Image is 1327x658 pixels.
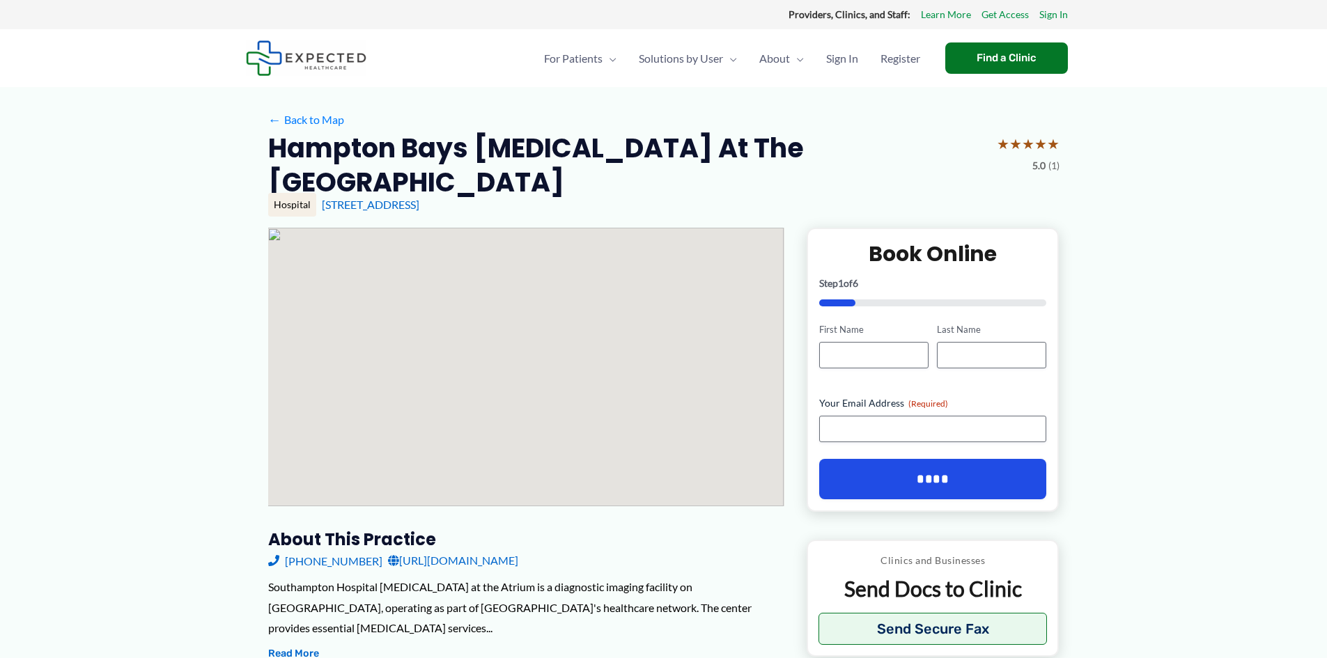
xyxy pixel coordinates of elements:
a: [URL][DOMAIN_NAME] [388,550,518,571]
p: Step of [819,279,1047,288]
a: For PatientsMenu Toggle [533,34,628,83]
a: Learn More [921,6,971,24]
p: Send Docs to Clinic [818,575,1048,602]
span: About [759,34,790,83]
span: ← [268,113,281,126]
span: ★ [1022,131,1034,157]
a: Sign In [815,34,869,83]
h2: Book Online [819,240,1047,267]
span: 5.0 [1032,157,1046,175]
span: Menu Toggle [723,34,737,83]
a: Register [869,34,931,83]
label: First Name [819,323,929,336]
span: ★ [1034,131,1047,157]
a: [STREET_ADDRESS] [322,198,419,211]
a: Get Access [981,6,1029,24]
p: Clinics and Businesses [818,551,1048,570]
span: Menu Toggle [790,34,804,83]
span: ★ [1047,131,1060,157]
span: ★ [997,131,1009,157]
img: Expected Healthcare Logo - side, dark font, small [246,40,366,76]
span: (Required) [908,398,948,409]
button: Send Secure Fax [818,613,1048,645]
div: Hospital [268,193,316,217]
span: ★ [1009,131,1022,157]
span: Register [880,34,920,83]
span: For Patients [544,34,603,83]
a: Find a Clinic [945,42,1068,74]
span: 1 [838,277,844,289]
a: AboutMenu Toggle [748,34,815,83]
h3: About this practice [268,528,784,550]
h2: Hampton Bays [MEDICAL_DATA] at the [GEOGRAPHIC_DATA] [268,131,986,200]
span: Sign In [826,34,858,83]
a: [PHONE_NUMBER] [268,550,382,571]
span: Menu Toggle [603,34,616,83]
span: (1) [1048,157,1060,175]
label: Last Name [937,323,1046,336]
span: 6 [853,277,858,289]
div: Southampton Hospital [MEDICAL_DATA] at the Atrium is a diagnostic imaging facility on [GEOGRAPHIC... [268,577,784,639]
a: Sign In [1039,6,1068,24]
label: Your Email Address [819,396,1047,410]
nav: Primary Site Navigation [533,34,931,83]
span: Solutions by User [639,34,723,83]
a: Solutions by UserMenu Toggle [628,34,748,83]
strong: Providers, Clinics, and Staff: [789,8,910,20]
a: ←Back to Map [268,109,344,130]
